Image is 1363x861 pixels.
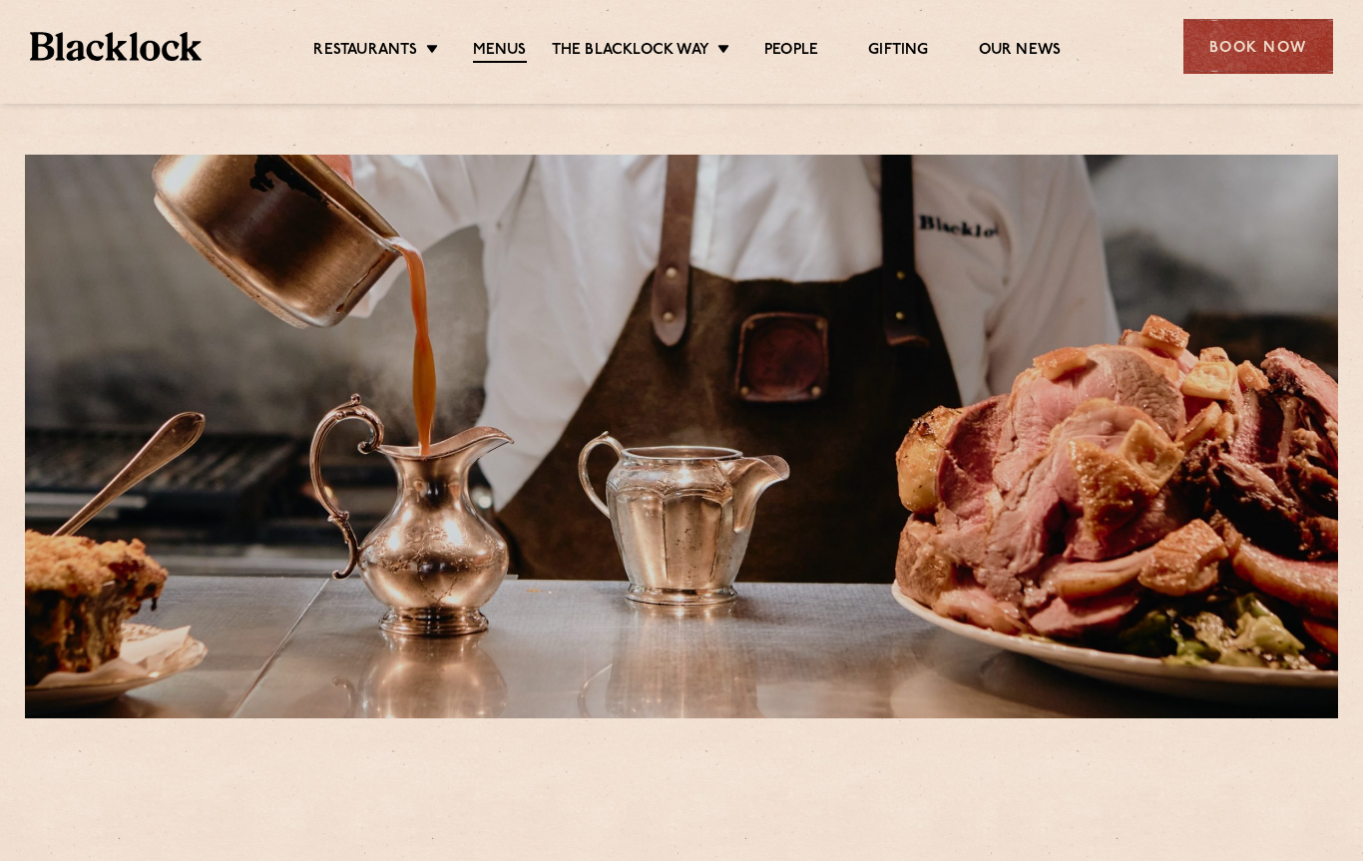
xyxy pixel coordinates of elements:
[313,41,417,61] a: Restaurants
[473,41,527,63] a: Menus
[30,32,202,61] img: BL_Textured_Logo-footer-cropped.svg
[979,41,1062,61] a: Our News
[552,41,709,61] a: The Blacklock Way
[764,41,818,61] a: People
[1183,19,1333,74] div: Book Now
[868,41,928,61] a: Gifting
